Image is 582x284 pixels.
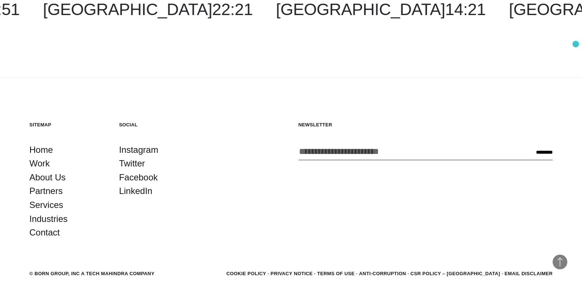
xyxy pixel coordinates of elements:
a: LinkedIn [119,184,152,198]
a: Services [29,198,63,212]
h5: Sitemap [29,122,104,128]
a: Anti-Corruption [359,271,406,276]
a: Facebook [119,170,158,184]
h5: Newsletter [299,122,553,128]
a: Contact [29,226,60,240]
a: Industries [29,212,68,226]
button: Back to Top [553,255,567,269]
div: © BORN GROUP, INC A Tech Mahindra Company [29,270,155,277]
a: Instagram [119,143,158,157]
a: Terms of Use [317,271,355,276]
a: Email Disclaimer [505,271,553,276]
a: Twitter [119,157,145,170]
a: CSR POLICY – [GEOGRAPHIC_DATA] [411,271,500,276]
a: Home [29,143,53,157]
a: Work [29,157,50,170]
a: Partners [29,184,63,198]
a: Privacy Notice [271,271,313,276]
a: Cookie Policy [226,271,266,276]
h5: Social [119,122,194,128]
a: About Us [29,170,66,184]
